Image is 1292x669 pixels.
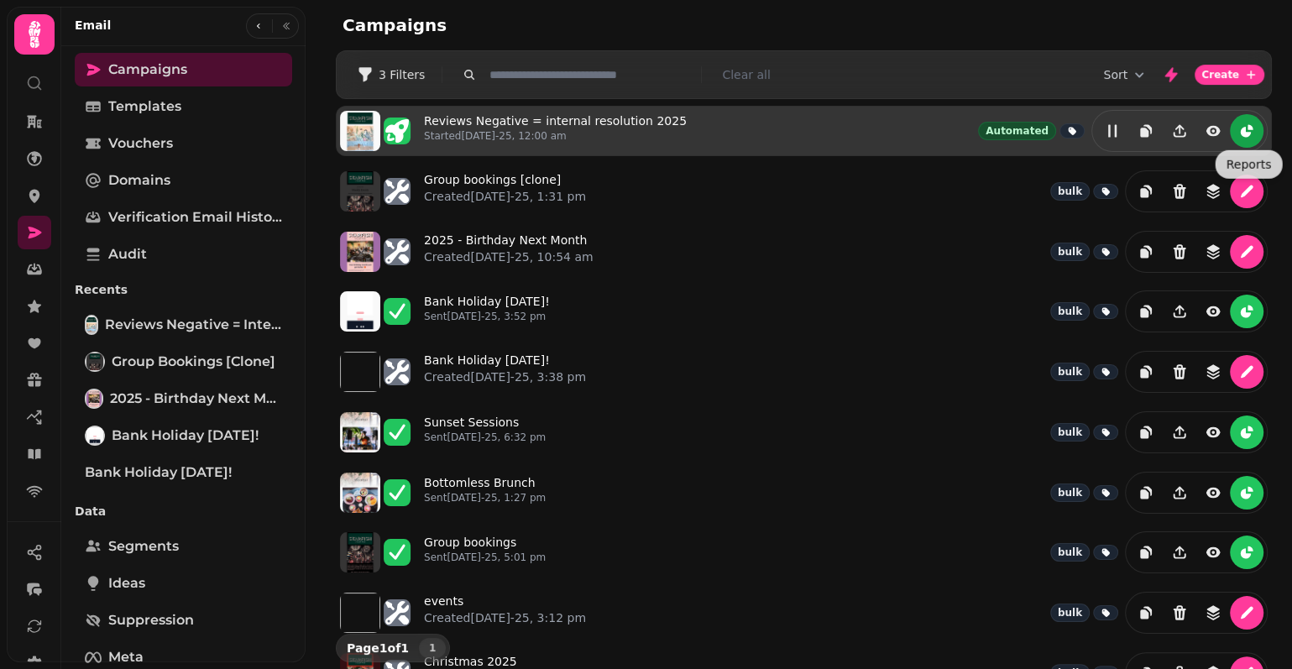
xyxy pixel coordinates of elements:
[1129,235,1163,269] button: duplicate
[424,129,687,143] p: Started [DATE]-25, 12:00 am
[1163,596,1196,630] button: Delete
[424,414,546,451] a: Sunset SessionsSent[DATE]-25, 6:32 pm
[1163,536,1196,569] button: Share campaign preview
[108,207,282,227] span: Verification email history
[424,474,546,511] a: Bottomless BrunchSent[DATE]-25, 1:27 pm
[75,274,292,305] p: Recents
[1230,175,1263,208] button: edit
[1230,416,1263,449] button: reports
[1129,355,1163,389] button: duplicate
[1096,114,1129,148] button: edit
[108,536,179,557] span: Segments
[75,201,292,234] a: Verification email history
[424,188,586,205] p: Created [DATE]-25, 1:31 pm
[108,60,187,80] span: Campaigns
[1196,235,1230,269] button: revisions
[419,638,446,658] nav: Pagination
[110,389,282,409] span: 2025 - Birthday Next Month
[1230,114,1263,148] button: reports
[340,640,416,656] p: Page 1 of 1
[343,61,438,88] button: 3 Filters
[1230,596,1263,630] button: edit
[108,97,181,117] span: Templates
[1129,596,1163,630] button: duplicate
[424,112,687,149] a: Reviews Negative = internal resolution 2025Started[DATE]-25, 12:00 am
[1163,114,1196,148] button: Share campaign preview
[1196,536,1230,569] button: view
[1163,295,1196,328] button: Share campaign preview
[424,352,586,392] a: Bank Holiday [DATE]!Created[DATE]-25, 3:38 pm
[75,382,292,416] a: 2025 - Birthday Next Month2025 - Birthday Next Month
[340,111,380,151] img: aHR0cHM6Ly9zdGFtcGVkZS1zZXJ2aWNlLXByb2QtdGVtcGxhdGUtcHJldmlld3MuczMuZXUtd2VzdC0xLmFtYXpvbmF3cy5jb...
[1163,416,1196,449] button: Share campaign preview
[1196,596,1230,630] button: revisions
[1196,355,1230,389] button: revisions
[722,66,770,83] button: Clear all
[1050,302,1090,321] div: bulk
[424,431,546,444] p: Sent [DATE]-25, 6:32 pm
[1216,150,1283,179] div: Reports
[75,419,292,452] a: Bank Holiday Monday!Bank Holiday [DATE]!
[1163,476,1196,510] button: Share campaign preview
[108,573,145,593] span: Ideas
[75,496,292,526] p: Data
[424,248,594,265] p: Created [DATE]-25, 10:54 am
[1196,114,1230,148] button: view
[1050,423,1090,442] div: bulk
[108,647,144,667] span: Meta
[75,127,292,160] a: Vouchers
[1196,175,1230,208] button: revisions
[1196,476,1230,510] button: view
[1129,175,1163,208] button: duplicate
[424,609,586,626] p: Created [DATE]-25, 3:12 pm
[75,567,292,600] a: Ideas
[1129,536,1163,569] button: duplicate
[75,164,292,197] a: Domains
[424,491,546,504] p: Sent [DATE]-25, 1:27 pm
[1103,66,1148,83] button: Sort
[1129,295,1163,328] button: duplicate
[75,308,292,342] a: Reviews Negative = internal resolution 2025Reviews Negative = internal resolution 2025
[1196,295,1230,328] button: view
[1163,235,1196,269] button: Delete
[75,53,292,86] a: Campaigns
[112,426,259,446] span: Bank Holiday [DATE]!
[112,352,275,372] span: Group bookings [clone]
[1230,235,1263,269] button: edit
[1163,175,1196,208] button: Delete
[1050,543,1090,562] div: bulk
[424,310,550,323] p: Sent [DATE]-25, 3:52 pm
[108,244,147,264] span: Audit
[75,530,292,563] a: Segments
[1129,476,1163,510] button: duplicate
[419,638,446,658] button: 1
[75,90,292,123] a: Templates
[1050,483,1090,502] div: bulk
[1230,536,1263,569] button: reports
[1230,355,1263,389] button: edit
[340,412,380,452] img: aHR0cHM6Ly9zdGFtcGVkZS1zZXJ2aWNlLXByb2QtdGVtcGxhdGUtcHJldmlld3MuczMuZXUtd2VzdC0xLmFtYXpvbmF3cy5jb...
[85,463,232,483] span: Bank Holiday [DATE]!
[108,170,170,191] span: Domains
[1230,295,1263,328] button: reports
[1129,416,1163,449] button: duplicate
[1201,70,1239,80] span: Create
[424,551,546,564] p: Sent [DATE]-25, 5:01 pm
[86,353,103,370] img: Group bookings [clone]
[105,315,282,335] span: Reviews Negative = internal resolution 2025
[424,232,594,272] a: 2025 - Birthday Next MonthCreated[DATE]-25, 10:54 am
[108,610,194,630] span: Suppression
[340,473,380,513] img: aHR0cHM6Ly9zdGFtcGVkZS1zZXJ2aWNlLXByb2QtdGVtcGxhdGUtcHJldmlld3MuczMuZXUtd2VzdC0xLmFtYXpvbmF3cy5jb...
[1196,416,1230,449] button: view
[424,293,550,330] a: Bank Holiday [DATE]!Sent[DATE]-25, 3:52 pm
[424,171,586,212] a: Group bookings [clone]Created[DATE]-25, 1:31 pm
[340,291,380,332] img: aHR0cHM6Ly9zdGFtcGVkZS1zZXJ2aWNlLXByb2QtdGVtcGxhdGUtcHJldmlld3MuczMuZXUtd2VzdC0xLmFtYXpvbmF3cy5jb...
[978,122,1056,140] div: Automated
[86,390,102,407] img: 2025 - Birthday Next Month
[75,238,292,271] a: Audit
[75,345,292,379] a: Group bookings [clone]Group bookings [clone]
[340,532,380,572] img: aHR0cHM6Ly9zdGFtcGVkZS1zZXJ2aWNlLXByb2QtdGVtcGxhdGUtcHJldmlld3MuczMuZXUtd2VzdC0xLmFtYXpvbmF3cy5jb...
[379,69,425,81] span: 3 Filters
[340,171,380,212] img: aHR0cHM6Ly9zdGFtcGVkZS1zZXJ2aWNlLXByb2QtdGVtcGxhdGUtcHJldmlld3MuczMuZXUtd2VzdC0xLmFtYXpvbmF3cy5jb...
[1163,355,1196,389] button: Delete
